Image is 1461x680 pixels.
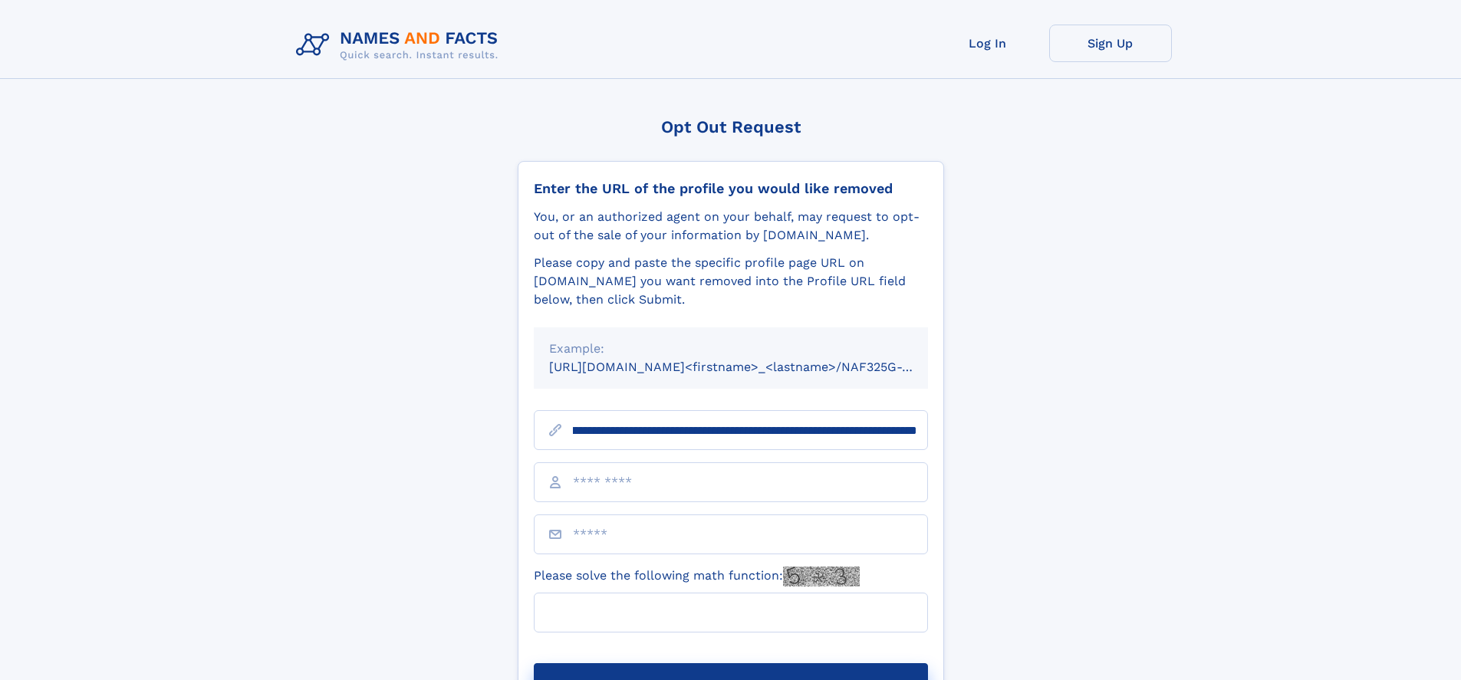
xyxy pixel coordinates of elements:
[518,117,944,136] div: Opt Out Request
[1049,25,1172,62] a: Sign Up
[290,25,511,66] img: Logo Names and Facts
[549,340,913,358] div: Example:
[534,567,860,586] label: Please solve the following math function:
[534,180,928,197] div: Enter the URL of the profile you would like removed
[549,360,957,374] small: [URL][DOMAIN_NAME]<firstname>_<lastname>/NAF325G-xxxxxxxx
[534,208,928,245] div: You, or an authorized agent on your behalf, may request to opt-out of the sale of your informatio...
[534,254,928,309] div: Please copy and paste the specific profile page URL on [DOMAIN_NAME] you want removed into the Pr...
[926,25,1049,62] a: Log In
